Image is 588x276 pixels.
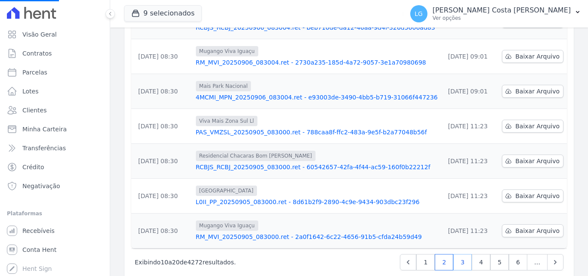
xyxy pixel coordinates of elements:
[3,177,106,195] a: Negativação
[196,151,316,161] span: Residencial Chacaras Bom [PERSON_NAME]
[7,208,103,219] div: Plataformas
[196,116,257,126] span: Viva Mais Zona Sul Ll
[441,214,498,248] td: [DATE] 11:23
[22,87,39,96] span: Lotes
[515,157,560,165] span: Baixar Arquivo
[131,214,192,248] td: [DATE] 08:30
[22,106,46,115] span: Clientes
[3,241,106,258] a: Conta Hent
[3,26,106,43] a: Visão Geral
[3,222,106,239] a: Recebíveis
[172,259,180,266] span: 20
[3,121,106,138] a: Minha Carteira
[415,11,423,17] span: LG
[502,189,563,202] a: Baixar Arquivo
[515,192,560,200] span: Baixar Arquivo
[472,254,490,270] a: 4
[196,58,438,67] a: RM_MVI_20250906_083004.ret - 2730a235-185d-4a72-9057-3e1a70980698
[3,158,106,176] a: Crédito
[196,186,257,196] span: [GEOGRAPHIC_DATA]
[124,5,202,22] button: 9 selecionados
[441,74,498,109] td: [DATE] 09:01
[187,259,203,266] span: 4272
[441,179,498,214] td: [DATE] 11:23
[3,45,106,62] a: Contratos
[22,163,44,171] span: Crédito
[3,102,106,119] a: Clientes
[502,120,563,133] a: Baixar Arquivo
[3,140,106,157] a: Transferências
[502,85,563,98] a: Baixar Arquivo
[3,64,106,81] a: Parcelas
[196,46,258,56] span: Mugango Viva Iguaçu
[196,220,258,231] span: Mugango Viva Iguaçu
[490,254,509,270] a: 5
[196,128,438,136] a: PAS_VMZSL_20250905_083000.ret - 788caa8f-ffc2-483a-9e5f-b2a77048b56f
[131,109,192,144] td: [DATE] 08:30
[515,122,560,130] span: Baixar Arquivo
[22,245,56,254] span: Conta Hent
[22,182,60,190] span: Negativação
[416,254,435,270] a: 1
[22,144,66,152] span: Transferências
[435,254,453,270] a: 2
[161,259,168,266] span: 10
[3,83,106,100] a: Lotes
[509,254,527,270] a: 6
[131,39,192,74] td: [DATE] 08:30
[547,254,563,270] a: Next
[22,68,47,77] span: Parcelas
[135,258,236,267] p: Exibindo a de resultados.
[22,30,57,39] span: Visão Geral
[515,52,560,61] span: Baixar Arquivo
[502,224,563,237] a: Baixar Arquivo
[196,198,438,206] a: L0II_PP_20250905_083000.ret - 8d61b2f9-2890-4c9e-9434-903dbc23f296
[131,74,192,109] td: [DATE] 08:30
[502,50,563,63] a: Baixar Arquivo
[502,155,563,167] a: Baixar Arquivo
[515,87,560,96] span: Baixar Arquivo
[400,254,416,270] a: Previous
[441,109,498,144] td: [DATE] 11:23
[433,6,571,15] p: [PERSON_NAME] Costa [PERSON_NAME]
[22,125,67,133] span: Minha Carteira
[196,163,438,171] a: RCBJS_RCBJ_20250905_083000.ret - 60542657-42fa-4f44-ac59-160f0b22212f
[527,254,548,270] span: …
[515,226,560,235] span: Baixar Arquivo
[403,2,588,26] button: LG [PERSON_NAME] Costa [PERSON_NAME] Ver opções
[131,144,192,179] td: [DATE] 08:30
[453,254,472,270] a: 3
[22,226,55,235] span: Recebíveis
[196,93,438,102] a: 4MCMI_MPN_20250906_083004.ret - e93003de-3490-4bb5-b719-31066f447236
[22,49,52,58] span: Contratos
[433,15,571,22] p: Ver opções
[196,81,251,91] span: Mais Park Nacional
[441,144,498,179] td: [DATE] 11:23
[131,179,192,214] td: [DATE] 08:30
[196,233,438,241] a: RM_MVI_20250905_083000.ret - 2a0f1642-6c22-4656-91b5-cfda24b59d49
[441,39,498,74] td: [DATE] 09:01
